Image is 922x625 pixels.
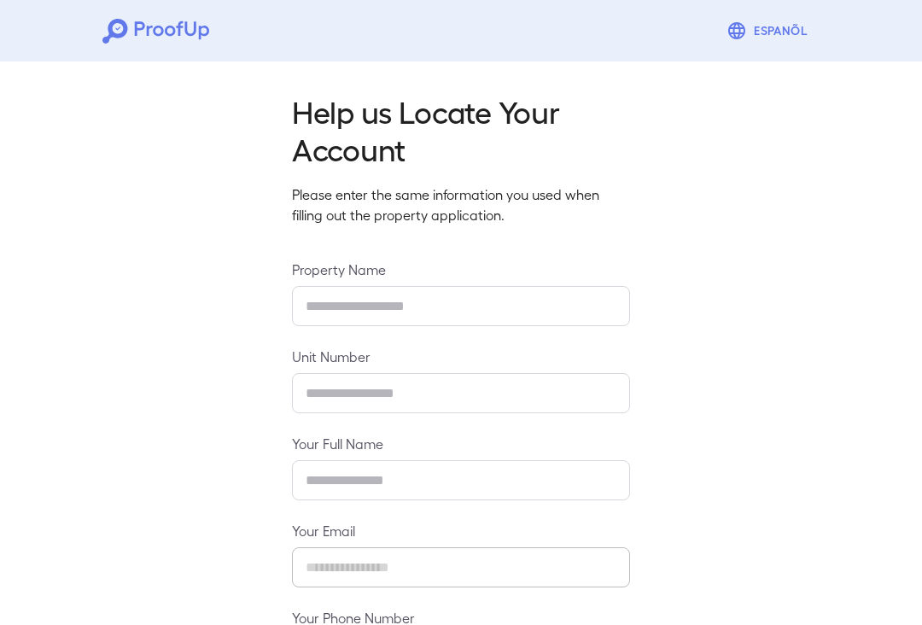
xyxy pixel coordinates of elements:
button: Espanõl [720,14,820,48]
h2: Help us Locate Your Account [292,92,630,167]
p: Please enter the same information you used when filling out the property application. [292,184,630,225]
label: Unit Number [292,347,630,366]
label: Property Name [292,260,630,279]
label: Your Full Name [292,434,630,453]
label: Your Email [292,521,630,540]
